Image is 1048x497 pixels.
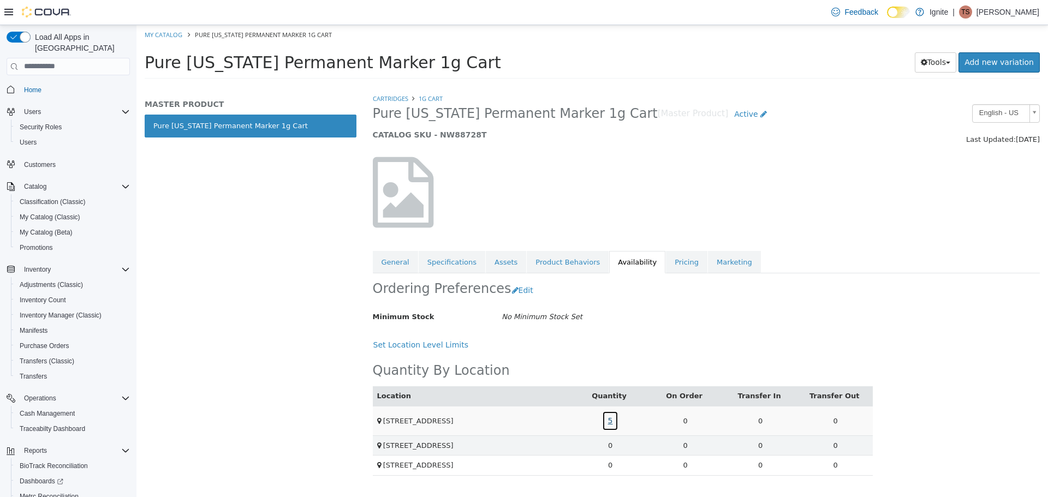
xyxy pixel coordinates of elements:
span: Adjustments (Classic) [15,278,130,291]
td: 0 [586,430,662,451]
td: 0 [511,410,587,430]
button: Purchase Orders [11,338,134,354]
a: Classification (Classic) [15,195,90,208]
span: Users [24,107,41,116]
span: Users [15,136,130,149]
span: Purchase Orders [15,339,130,352]
span: Transfers [15,370,130,383]
button: Edit [375,255,403,276]
span: [STREET_ADDRESS] [247,392,317,400]
h2: Ordering Preferences [236,255,375,272]
span: TS [961,5,969,19]
button: Manifests [11,323,134,338]
button: Inventory [2,262,134,277]
span: Users [20,138,37,147]
button: Reports [2,443,134,458]
input: Dark Mode [887,7,910,18]
a: Transfer In [602,367,647,375]
a: Add new variation [822,27,903,47]
a: Promotions [15,241,57,254]
span: Home [20,83,130,97]
span: Customers [20,158,130,171]
span: Pure [US_STATE] Permanent Marker 1g Cart [236,80,521,97]
button: Security Roles [11,119,134,135]
span: Customers [24,160,56,169]
span: Transfers (Classic) [15,355,130,368]
a: Manifests [15,324,52,337]
td: 0 [436,410,511,430]
button: Transfers (Classic) [11,354,134,369]
button: My Catalog (Classic) [11,209,134,225]
span: Inventory Count [20,296,66,304]
span: Manifests [15,324,130,337]
span: Transfers (Classic) [20,357,74,366]
a: Dashboards [11,474,134,489]
span: Feedback [844,7,878,17]
button: Catalog [20,180,51,193]
a: Transfers (Classic) [15,355,79,368]
button: Location [241,366,277,376]
img: Cova [22,7,71,17]
a: Home [20,83,46,97]
a: Dashboards [15,475,68,488]
span: Operations [24,394,56,403]
button: Users [20,105,45,118]
span: My Catalog (Classic) [15,211,130,224]
span: Classification (Classic) [15,195,130,208]
button: Tools [778,27,820,47]
a: My Catalog [8,5,46,14]
span: [DATE] [879,110,903,118]
button: Classification (Classic) [11,194,134,209]
span: Pure [US_STATE] Permanent Marker 1g Cart [8,28,365,47]
td: 0 [511,430,587,451]
button: Inventory Manager (Classic) [11,308,134,323]
span: Inventory [20,263,130,276]
button: Home [2,82,134,98]
span: Inventory [24,265,51,274]
span: Security Roles [20,123,62,131]
p: | [952,5,955,19]
span: Dashboards [15,475,130,488]
a: Cash Management [15,407,79,420]
button: Set Location Level Limits [236,310,338,330]
small: [Master Product] [521,85,592,93]
span: Security Roles [15,121,130,134]
span: Pure [US_STATE] Permanent Marker 1g Cart [58,5,195,14]
span: Manifests [20,326,47,335]
span: Inventory Manager (Classic) [15,309,130,322]
div: Tristen Scarbrough [959,5,972,19]
a: Specifications [282,226,349,249]
button: Promotions [11,240,134,255]
span: Home [24,86,41,94]
p: [PERSON_NAME] [976,5,1039,19]
td: 0 [436,430,511,451]
span: Reports [24,446,47,455]
a: Inventory Manager (Classic) [15,309,106,322]
span: [STREET_ADDRESS] [247,436,317,444]
button: Users [11,135,134,150]
span: Adjustments (Classic) [20,280,83,289]
button: Adjustments (Classic) [11,277,134,292]
a: Pricing [529,226,571,249]
h5: MASTER PRODUCT [8,74,220,84]
button: My Catalog (Beta) [11,225,134,240]
p: Ignite [930,5,948,19]
span: BioTrack Reconciliation [15,459,130,472]
span: Classification (Classic) [20,197,86,206]
a: 5 [466,386,483,406]
a: Customers [20,158,60,171]
span: Active [598,85,621,93]
i: No Minimum Stock Set [365,288,446,296]
a: General [236,226,282,249]
a: Feedback [827,1,882,23]
button: Reports [20,444,51,457]
span: Traceabilty Dashboard [20,424,85,433]
h5: CATALOG SKU - NW88728T [236,105,733,115]
a: My Catalog (Classic) [15,211,85,224]
span: My Catalog (Classic) [20,213,80,221]
span: Promotions [15,241,130,254]
span: Minimum Stock [236,288,298,296]
button: Traceabilty Dashboard [11,421,134,436]
span: Catalog [20,180,130,193]
button: Users [2,104,134,119]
